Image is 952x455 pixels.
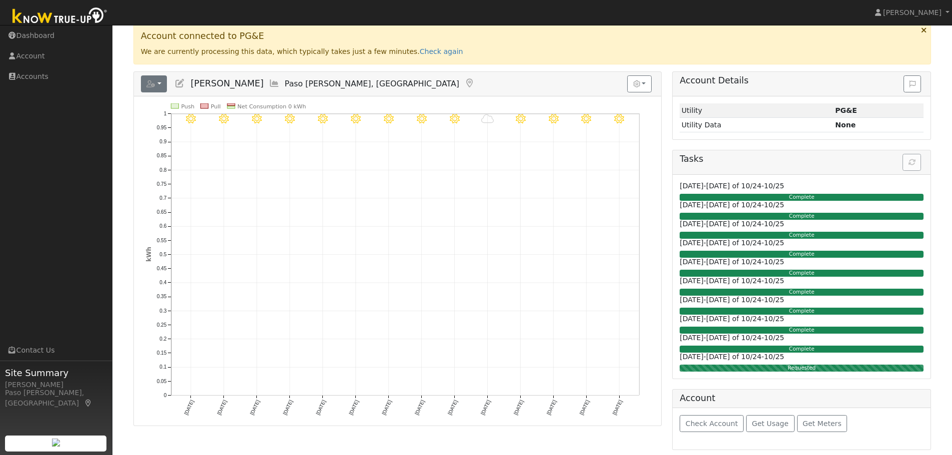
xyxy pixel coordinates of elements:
[5,366,107,380] span: Site Summary
[285,79,459,88] span: Paso [PERSON_NAME], [GEOGRAPHIC_DATA]
[5,388,107,409] div: Paso [PERSON_NAME], [GEOGRAPHIC_DATA]
[680,327,924,334] div: Complete
[680,182,924,190] h6: [DATE]-[DATE] of 10/24-10/25
[680,346,924,353] div: Complete
[464,78,475,88] a: Map
[84,399,93,407] a: Map
[513,399,524,416] text: [DATE]
[803,420,842,428] span: Get Meters
[159,167,166,173] text: 0.8
[680,296,924,304] h6: [DATE]-[DATE] of 10/24-10/25
[420,47,463,55] a: Check again
[156,322,166,328] text: 0.25
[450,114,460,124] i: 9/28 - Clear
[210,103,220,110] text: Pull
[746,415,795,432] button: Get Usage
[5,380,107,390] div: [PERSON_NAME]
[680,154,924,164] h5: Tasks
[237,103,306,110] text: Net Consumption 0 kWh
[680,251,924,258] div: Complete
[680,232,924,239] div: Complete
[156,294,166,300] text: 0.35
[835,106,857,114] strong: ID: 17370160, authorized: 10/04/25
[249,399,260,416] text: [DATE]
[315,399,326,416] text: [DATE]
[252,114,262,124] i: 9/22 - MostlyClear
[156,266,166,271] text: 0.45
[904,75,921,92] button: Issue History
[680,315,924,323] h6: [DATE]-[DATE] of 10/24-10/25
[381,399,392,416] text: [DATE]
[480,399,491,416] text: [DATE]
[384,114,394,124] i: 9/26 - Clear
[680,201,924,209] h6: [DATE]-[DATE] of 10/24-10/25
[183,399,194,416] text: [DATE]
[219,114,229,124] i: 9/21 - MostlyClear
[680,213,924,220] div: Complete
[159,365,166,370] text: 0.1
[680,365,924,372] div: Requested
[156,379,166,384] text: 0.05
[515,114,525,124] i: 9/30 - MostlyClear
[163,393,166,398] text: 0
[156,209,166,215] text: 0.65
[159,139,166,144] text: 0.9
[181,103,194,110] text: Push
[680,118,833,132] td: Utility Data
[548,114,558,124] i: 10/01 - Clear
[156,181,166,187] text: 0.75
[351,114,361,124] i: 9/25 - MostlyClear
[269,78,280,88] a: Multi-Series Graph
[159,195,166,201] text: 0.7
[680,308,924,315] div: Complete
[133,23,932,64] div: We are currently processing this data, which typically takes just a few minutes.
[285,114,295,124] i: 9/23 - MostlyClear
[156,238,166,243] text: 0.55
[156,125,166,130] text: 0.95
[186,114,196,124] i: 9/20 - MostlyClear
[447,399,458,416] text: [DATE]
[414,399,425,416] text: [DATE]
[546,399,557,416] text: [DATE]
[680,415,744,432] button: Check Account
[680,289,924,296] div: Complete
[159,223,166,229] text: 0.6
[7,5,112,28] img: Know True-Up
[680,239,924,247] h6: [DATE]-[DATE] of 10/24-10/25
[159,308,166,314] text: 0.3
[282,399,293,416] text: [DATE]
[797,415,848,432] button: Get Meters
[417,114,427,124] i: 9/27 - Clear
[680,277,924,285] h6: [DATE]-[DATE] of 10/24-10/25
[612,399,623,416] text: [DATE]
[579,399,590,416] text: [DATE]
[156,350,166,356] text: 0.15
[752,420,789,428] span: Get Usage
[156,153,166,158] text: 0.85
[481,114,494,124] i: 9/29 - Cloudy
[680,393,715,403] h5: Account
[174,78,185,88] a: Edit User (38301)
[141,31,924,41] h3: Account connected to PG&E
[614,114,624,124] i: 10/03 - MostlyClear
[680,75,924,86] h5: Account Details
[190,78,263,88] span: [PERSON_NAME]
[159,336,166,342] text: 0.2
[159,252,166,257] text: 0.5
[680,270,924,277] div: Complete
[680,334,924,342] h6: [DATE]-[DATE] of 10/24-10/25
[680,220,924,228] h6: [DATE]-[DATE] of 10/24-10/25
[680,353,924,361] h6: [DATE]-[DATE] of 10/24-10/25
[145,247,152,262] text: kWh
[686,420,738,428] span: Check Account
[835,121,856,129] strong: None
[216,399,227,416] text: [DATE]
[318,114,328,124] i: 9/24 - MostlyClear
[883,8,942,16] span: [PERSON_NAME]
[680,258,924,266] h6: [DATE]-[DATE] of 10/24-10/25
[581,114,591,124] i: 10/02 - MostlyClear
[52,439,60,447] img: retrieve
[159,280,166,285] text: 0.4
[680,103,833,118] td: Utility
[680,194,924,201] div: Complete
